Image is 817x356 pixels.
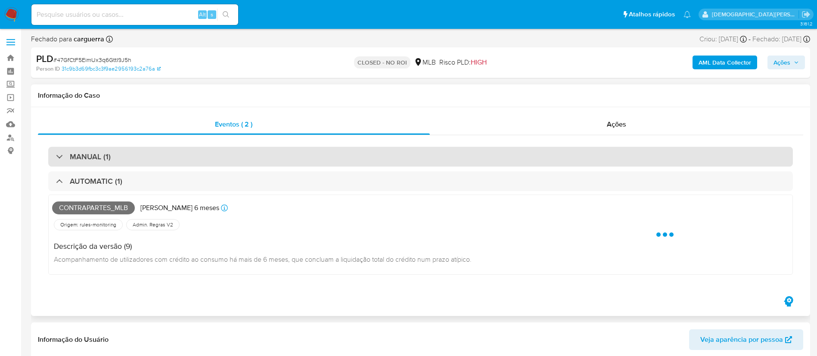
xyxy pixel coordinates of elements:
[354,56,410,68] p: CLOSED - NO ROI
[54,241,472,251] h4: Descrição da versão (9)
[38,335,109,344] h1: Informação do Usuário
[752,34,810,44] div: Fechado: [DATE]
[140,203,219,213] p: [PERSON_NAME] 6 meses
[70,152,111,161] h3: MANUAL (1)
[36,52,53,65] b: PLD
[199,10,206,19] span: Alt
[414,58,436,67] div: MLB
[699,56,751,69] b: AML Data Collector
[211,10,213,19] span: s
[767,56,805,69] button: Ações
[52,201,135,214] span: Contrapartes_mlb
[36,65,60,73] b: Person ID
[683,11,691,18] a: Notificações
[31,34,104,44] span: Fechado para
[70,176,122,186] h3: AUTOMATIC (1)
[629,10,675,19] span: Atalhos rápidos
[59,221,117,228] span: Origem: rules-monitoring
[712,10,799,19] p: thais.asantos@mercadolivre.com
[774,56,790,69] span: Ações
[62,65,161,73] a: 31c9b3d69fbc3c3f9ae2956193c2a76a
[749,34,751,44] span: -
[38,91,803,100] h1: Informação do Caso
[607,119,626,129] span: Ações
[700,329,783,350] span: Veja aparência por pessoa
[53,56,131,64] span: # 47GfCtF5EimUx3q6GttI9J5h
[72,34,104,44] b: carguerra
[699,34,747,44] div: Criou: [DATE]
[48,147,793,167] div: MANUAL (1)
[132,221,174,228] span: Admin. Regras V2
[439,58,487,67] span: Risco PLD:
[217,9,235,21] button: search-icon
[54,254,472,264] span: Acompanhamento de utilizadores com crédito ao consumo há mais de 6 meses, que concluam a liquidaç...
[801,10,811,19] a: Sair
[48,171,793,191] div: AUTOMATIC (1)
[689,329,803,350] button: Veja aparência por pessoa
[215,119,252,129] span: Eventos ( 2 )
[471,57,487,67] span: HIGH
[693,56,757,69] button: AML Data Collector
[31,9,238,20] input: Pesquise usuários ou casos...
